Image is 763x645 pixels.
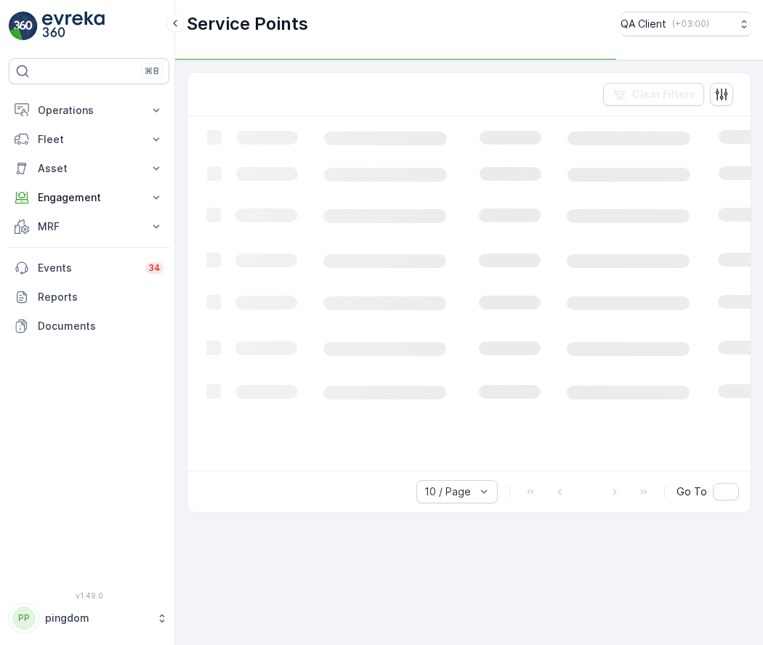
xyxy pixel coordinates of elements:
p: Service Points [187,12,308,36]
span: v 1.49.0 [9,591,169,600]
p: ⌘B [145,65,159,77]
p: ( +03:00 ) [672,18,709,30]
p: QA Client [621,17,666,31]
p: Operations [38,103,140,118]
p: Documents [38,319,163,333]
p: MRF [38,219,140,234]
a: Reports [9,283,169,312]
p: 34 [148,262,161,274]
p: Engagement [38,190,140,205]
button: Asset [9,154,169,183]
button: MRF [9,212,169,241]
button: Fleet [9,125,169,154]
button: QA Client(+03:00) [621,12,751,36]
img: logo [9,12,38,41]
p: Reports [38,290,163,304]
button: Operations [9,96,169,125]
a: Events34 [9,253,169,283]
p: Asset [38,161,140,176]
p: pingdom [45,611,149,625]
a: Documents [9,312,169,341]
p: Fleet [38,132,140,147]
img: logo_light-DOdMpM7g.png [42,12,105,41]
span: Go To [677,484,707,499]
button: Engagement [9,183,169,212]
button: Clear Filters [603,83,704,106]
p: Events [38,261,137,275]
p: Clear Filters [632,87,695,102]
div: PP [12,607,36,630]
button: PPpingdom [9,603,169,633]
